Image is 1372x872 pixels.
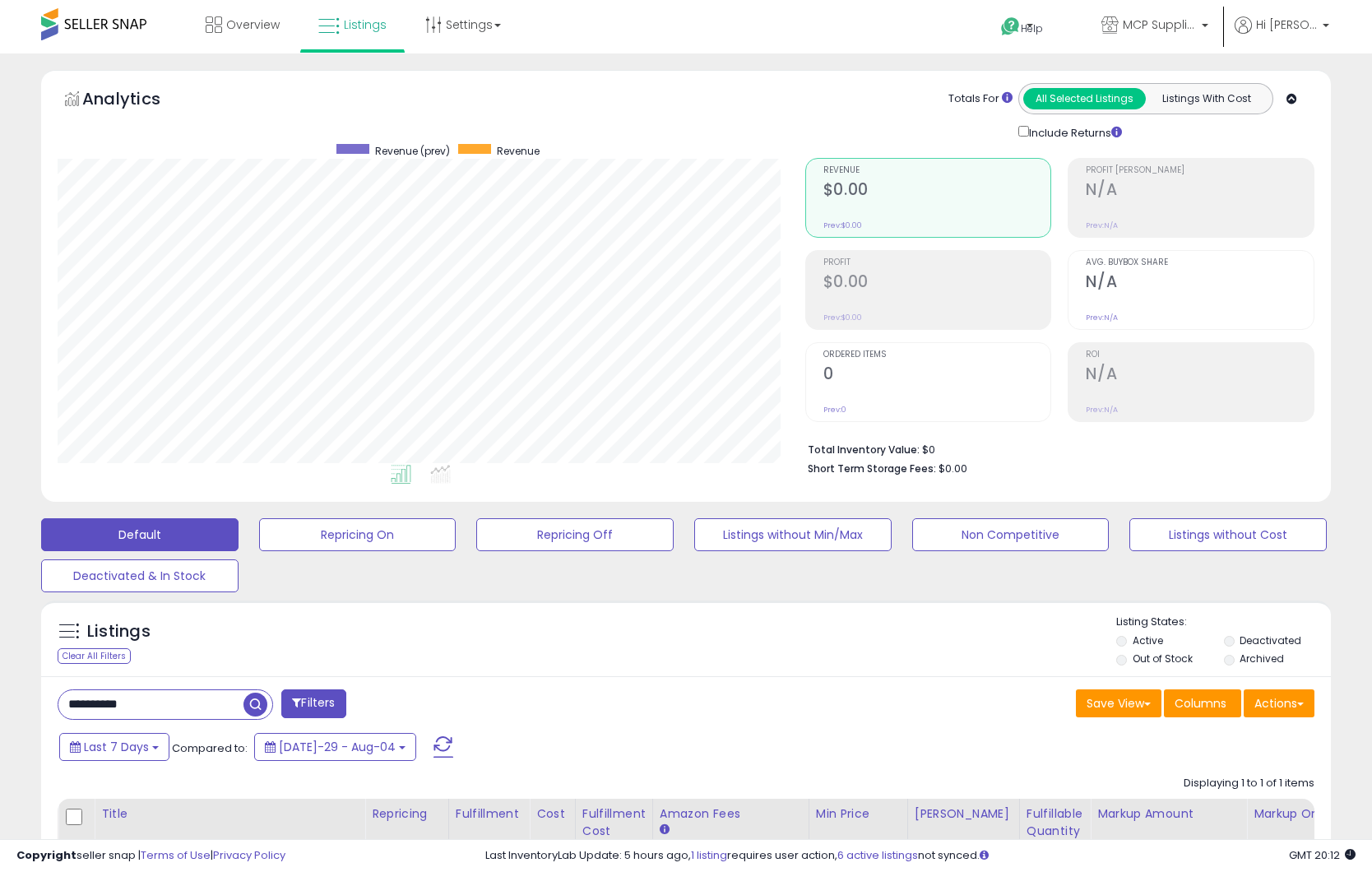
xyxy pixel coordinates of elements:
a: Help [988,4,1075,53]
div: Totals For [948,91,1013,107]
span: $0.00 [939,461,967,476]
span: MCP Supplies [1123,16,1197,33]
span: Help [1021,21,1043,35]
h2: $0.00 [823,272,1051,295]
button: Listings without Min/Max [694,518,892,551]
i: Get Help [1000,16,1021,37]
b: Total Inventory Value: [808,443,920,457]
button: Filters [281,689,345,718]
small: Prev: N/A [1086,405,1118,415]
div: Repricing [372,805,442,823]
button: Last 7 Days [59,733,169,761]
button: All Selected Listings [1023,88,1146,109]
div: Fulfillable Quantity [1027,805,1083,840]
div: seller snap | | [16,848,285,864]
button: Repricing On [259,518,457,551]
button: Non Competitive [912,518,1110,551]
span: Avg. Buybox Share [1086,258,1314,267]
span: Hi [PERSON_NAME] [1256,16,1318,33]
h5: Listings [87,620,151,643]
label: Out of Stock [1133,652,1193,666]
div: Clear All Filters [58,648,131,664]
div: Include Returns [1006,123,1142,141]
b: Short Term Storage Fees: [808,462,936,475]
a: 6 active listings [837,847,918,863]
div: Displaying 1 to 1 of 1 items [1184,776,1314,791]
span: Columns [1175,695,1226,712]
div: Last InventoryLab Update: 5 hours ago, requires user action, not synced. [485,848,1356,864]
h2: N/A [1086,364,1314,387]
small: Prev: $0.00 [823,220,862,230]
span: 2025-08-12 20:12 GMT [1289,847,1356,863]
button: Listings without Cost [1129,518,1327,551]
span: Ordered Items [823,350,1051,359]
li: $0 [808,438,1302,458]
a: Hi [PERSON_NAME] [1235,16,1329,53]
span: Last 7 Days [84,739,149,755]
div: Title [101,805,358,823]
span: ROI [1086,350,1314,359]
h2: $0.00 [823,180,1051,202]
button: Repricing Off [476,518,674,551]
small: Prev: $0.00 [823,313,862,322]
div: Amazon Fees [660,805,802,823]
button: Actions [1244,689,1314,717]
span: Profit [823,258,1051,267]
button: Deactivated & In Stock [41,559,239,592]
span: Revenue (prev) [375,144,450,158]
button: Save View [1076,689,1161,717]
div: Markup Amount [1097,805,1240,823]
div: Fulfillment [456,805,522,823]
label: Active [1133,633,1163,647]
h5: Analytics [82,87,192,114]
label: Deactivated [1240,633,1301,647]
strong: Copyright [16,847,76,863]
span: Overview [226,16,280,33]
button: [DATE]-29 - Aug-04 [254,733,416,761]
span: Profit [PERSON_NAME] [1086,166,1314,175]
span: Revenue [823,166,1051,175]
small: Amazon Fees. [660,823,670,837]
span: Listings [344,16,387,33]
a: 1 listing [691,847,727,863]
span: Revenue [497,144,540,158]
h2: 0 [823,364,1051,387]
div: Min Price [816,805,901,823]
div: Cost [536,805,568,823]
button: Listings With Cost [1145,88,1268,109]
small: Prev: N/A [1086,313,1118,322]
button: Columns [1164,689,1241,717]
small: Prev: 0 [823,405,846,415]
div: Fulfillment Cost [582,805,646,840]
small: Prev: N/A [1086,220,1118,230]
span: Compared to: [172,740,248,756]
a: Terms of Use [141,847,211,863]
div: [PERSON_NAME] [915,805,1013,823]
h2: N/A [1086,180,1314,202]
a: Privacy Policy [213,847,285,863]
h2: N/A [1086,272,1314,295]
button: Default [41,518,239,551]
label: Archived [1240,652,1284,666]
p: Listing States: [1116,615,1330,630]
span: [DATE]-29 - Aug-04 [279,739,396,755]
